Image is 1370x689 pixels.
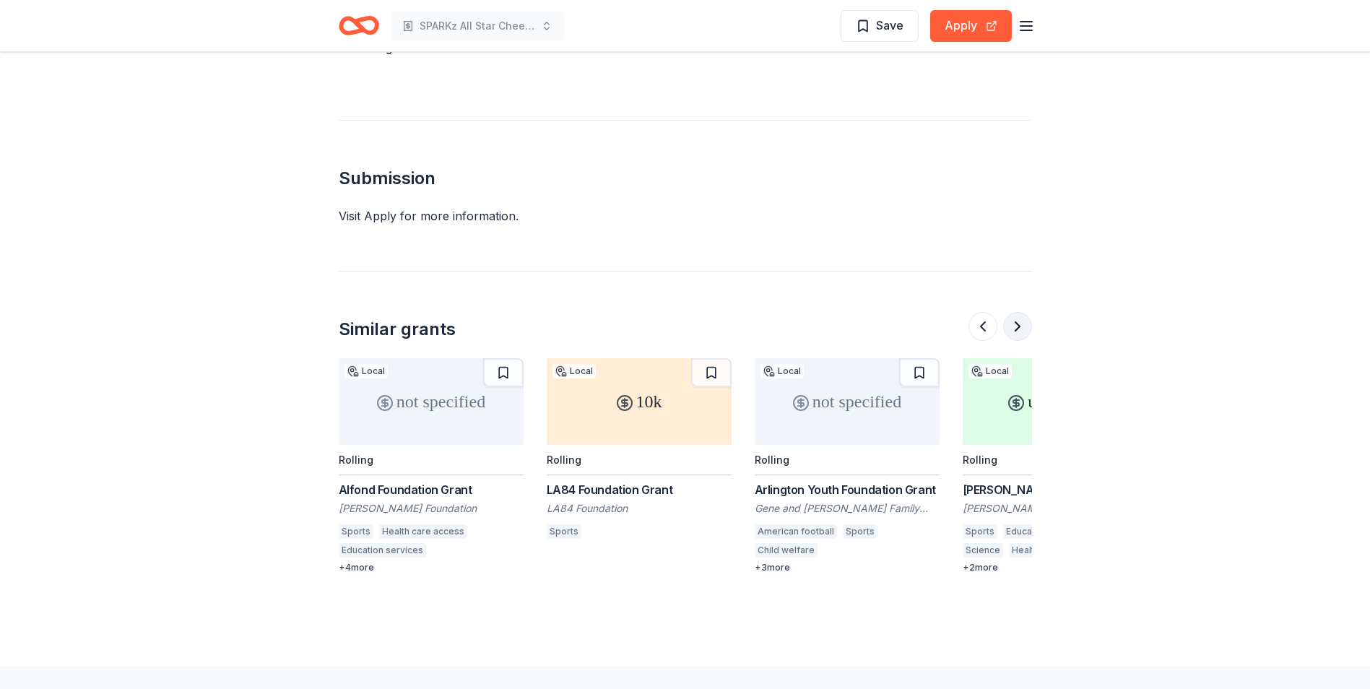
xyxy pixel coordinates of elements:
[547,454,581,466] div: Rolling
[963,501,1148,516] div: [PERSON_NAME] Foundation
[963,358,1148,445] div: up to 100k
[963,454,997,466] div: Rolling
[963,358,1148,573] a: up to 100kLocalRolling[PERSON_NAME] Foundation - [US_STATE] Grants[PERSON_NAME] FoundationSportsE...
[755,501,940,516] div: Gene and [PERSON_NAME] Family Arlington Youth Foundation
[339,454,373,466] div: Rolling
[552,364,596,378] div: Local
[843,524,877,539] div: Sports
[339,524,373,539] div: Sports
[339,358,524,573] a: not specifiedLocalRollingAlfond Foundation Grant[PERSON_NAME] FoundationSportsHealth care accessE...
[339,543,426,558] div: Education services
[755,524,837,539] div: American football
[755,481,940,498] div: Arlington Youth Foundation Grant
[547,358,732,445] div: 10k
[391,12,564,40] button: SPARKz All Star Cheer Gym Fundraiser
[963,524,997,539] div: Sports
[339,167,1032,190] h2: Submission
[755,454,789,466] div: Rolling
[547,501,732,516] div: LA84 Foundation
[1003,524,1051,539] div: Education
[755,358,940,573] a: not specifiedLocalRollingArlington Youth Foundation GrantGene and [PERSON_NAME] Family Arlington ...
[547,481,732,498] div: LA84 Foundation Grant
[339,207,1032,225] div: Visit Apply for more information.
[876,16,903,35] span: Save
[968,364,1012,378] div: Local
[420,17,535,35] span: SPARKz All Star Cheer Gym Fundraiser
[339,358,524,445] div: not specified
[841,10,919,42] button: Save
[930,10,1012,42] button: Apply
[755,562,940,573] div: + 3 more
[339,9,379,43] a: Home
[344,364,388,378] div: Local
[339,562,524,573] div: + 4 more
[339,481,524,498] div: Alfond Foundation Grant
[339,318,456,341] div: Similar grants
[755,358,940,445] div: not specified
[379,524,467,539] div: Health care access
[963,481,1148,498] div: [PERSON_NAME] Foundation - [US_STATE] Grants
[963,543,1003,558] div: Science
[547,358,732,543] a: 10kLocalRollingLA84 Foundation GrantLA84 FoundationSports
[547,524,581,539] div: Sports
[755,543,818,558] div: Child welfare
[963,562,1148,573] div: + 2 more
[760,364,804,378] div: Local
[339,501,524,516] div: [PERSON_NAME] Foundation
[1009,543,1042,558] div: Health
